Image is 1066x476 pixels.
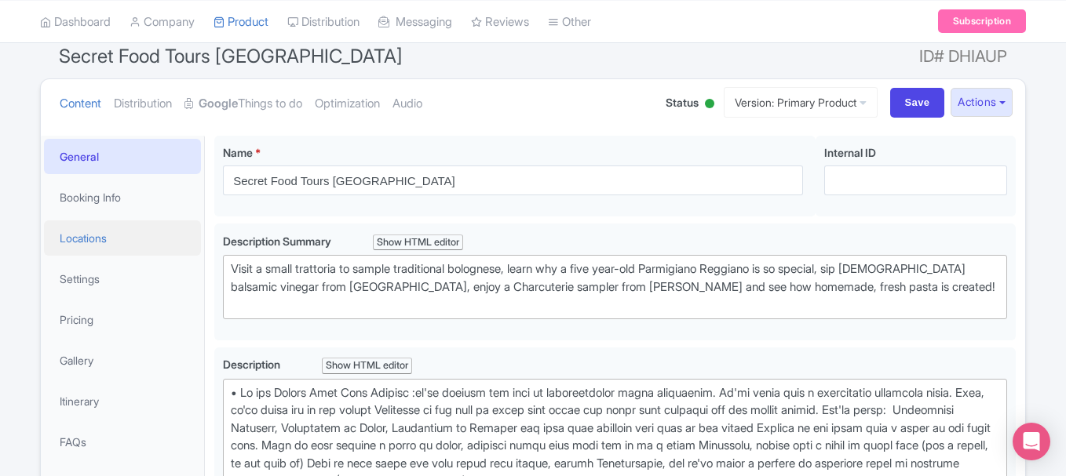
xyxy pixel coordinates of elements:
[951,88,1013,117] button: Actions
[44,343,201,378] a: Gallery
[392,79,422,129] a: Audio
[44,383,201,419] a: Itinerary
[666,94,699,111] span: Status
[373,234,463,251] div: Show HTML editor
[184,79,302,129] a: GoogleThings to do
[223,234,334,248] span: Description Summary
[44,261,201,296] a: Settings
[702,93,717,117] div: Active
[223,358,283,371] span: Description
[44,302,201,337] a: Pricing
[60,79,101,129] a: Content
[199,95,238,113] strong: Google
[231,260,999,314] div: Visit a small trattoria to sample traditional bolognese, learn why a five year-old Parmigiano Reg...
[322,358,412,374] div: Show HTML editor
[44,220,201,256] a: Locations
[824,146,876,159] span: Internal ID
[890,88,945,118] input: Save
[59,45,403,67] span: Secret Food Tours [GEOGRAPHIC_DATA]
[44,424,201,460] a: FAQs
[724,87,878,118] a: Version: Primary Product
[1013,423,1050,460] div: Open Intercom Messenger
[938,9,1026,33] a: Subscription
[44,139,201,174] a: General
[919,41,1007,72] span: ID# DHIAUP
[315,79,380,129] a: Optimization
[114,79,172,129] a: Distribution
[223,146,253,159] span: Name
[44,180,201,215] a: Booking Info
